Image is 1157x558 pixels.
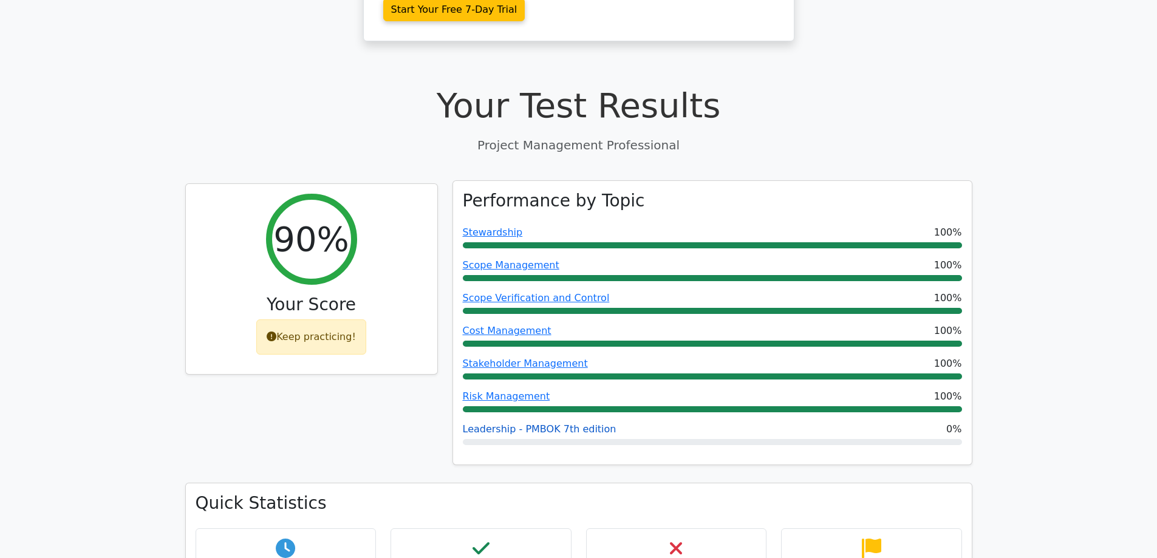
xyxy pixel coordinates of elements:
[463,390,550,402] a: Risk Management
[185,85,972,126] h1: Your Test Results
[463,292,610,304] a: Scope Verification and Control
[934,258,962,273] span: 100%
[463,423,616,435] a: Leadership - PMBOK 7th edition
[463,191,645,211] h3: Performance by Topic
[934,356,962,371] span: 100%
[934,389,962,404] span: 100%
[463,259,559,271] a: Scope Management
[185,136,972,154] p: Project Management Professional
[463,325,551,336] a: Cost Management
[256,319,366,355] div: Keep practicing!
[196,294,428,315] h3: Your Score
[273,219,349,259] h2: 90%
[934,291,962,305] span: 100%
[934,324,962,338] span: 100%
[934,225,962,240] span: 100%
[946,422,961,437] span: 0%
[463,226,523,238] a: Stewardship
[463,358,588,369] a: Stakeholder Management
[196,493,962,514] h3: Quick Statistics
